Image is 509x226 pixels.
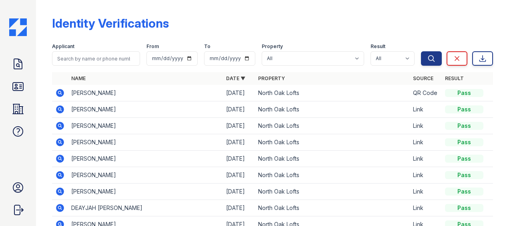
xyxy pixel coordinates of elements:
[255,184,410,200] td: North Oak Lofts
[223,134,255,151] td: [DATE]
[410,134,442,151] td: Link
[255,167,410,184] td: North Oak Lofts
[445,105,483,113] div: Pass
[410,101,442,118] td: Link
[255,118,410,134] td: North Oak Lofts
[68,134,223,151] td: [PERSON_NAME]
[52,51,140,66] input: Search by name or phone number
[226,75,245,81] a: Date ▼
[71,75,86,81] a: Name
[410,167,442,184] td: Link
[445,122,483,130] div: Pass
[255,85,410,101] td: North Oak Lofts
[445,89,483,97] div: Pass
[445,138,483,146] div: Pass
[255,151,410,167] td: North Oak Lofts
[223,167,255,184] td: [DATE]
[410,184,442,200] td: Link
[258,75,285,81] a: Property
[255,200,410,216] td: North Oak Lofts
[255,134,410,151] td: North Oak Lofts
[68,101,223,118] td: [PERSON_NAME]
[223,101,255,118] td: [DATE]
[445,75,464,81] a: Result
[445,155,483,163] div: Pass
[9,18,27,36] img: CE_Icon_Blue-c292c112584629df590d857e76928e9f676e5b41ef8f769ba2f05ee15b207248.png
[223,151,255,167] td: [DATE]
[410,85,442,101] td: QR Code
[223,200,255,216] td: [DATE]
[410,118,442,134] td: Link
[146,43,159,50] label: From
[68,118,223,134] td: [PERSON_NAME]
[413,75,433,81] a: Source
[68,200,223,216] td: DEAYJAH [PERSON_NAME]
[410,200,442,216] td: Link
[223,118,255,134] td: [DATE]
[371,43,385,50] label: Result
[255,101,410,118] td: North Oak Lofts
[445,188,483,196] div: Pass
[445,171,483,179] div: Pass
[52,43,74,50] label: Applicant
[204,43,210,50] label: To
[68,167,223,184] td: [PERSON_NAME]
[445,204,483,212] div: Pass
[223,184,255,200] td: [DATE]
[68,85,223,101] td: [PERSON_NAME]
[223,85,255,101] td: [DATE]
[68,151,223,167] td: [PERSON_NAME]
[52,16,169,30] div: Identity Verifications
[262,43,283,50] label: Property
[410,151,442,167] td: Link
[68,184,223,200] td: [PERSON_NAME]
